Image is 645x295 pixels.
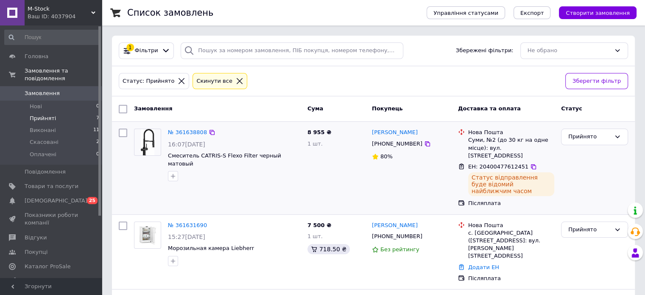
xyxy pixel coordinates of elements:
a: Фото товару [134,129,161,156]
button: Створити замовлення [559,6,637,19]
span: Прийняті [30,115,56,122]
span: Збережені фільтри: [456,47,514,55]
span: Покупець [372,105,403,112]
a: Додати ЕН [468,264,499,270]
span: Оплачені [30,151,56,158]
span: 80% [380,153,393,160]
button: Управління статусами [427,6,505,19]
span: Товари та послуги [25,183,78,190]
span: Створити замовлення [566,10,630,16]
a: [PERSON_NAME] [372,222,418,230]
a: Створити замовлення [550,9,637,16]
button: Зберегти фільтр [565,73,628,90]
span: Нові [30,103,42,110]
span: 15:27[DATE] [168,233,205,240]
div: [PHONE_NUMBER] [370,138,424,149]
span: Повідомлення [25,168,66,176]
span: Головна [25,53,48,60]
span: Показники роботи компанії [25,211,78,227]
span: M-Stock [28,5,91,13]
div: Не обрано [528,46,611,55]
a: № 361638808 [168,129,207,135]
h1: Список замовлень [127,8,213,18]
span: 0 [96,151,99,158]
img: Фото товару [141,129,154,155]
span: Аналітика [25,277,54,285]
span: 11 [93,126,99,134]
div: 1 [126,44,134,51]
div: Нова Пошта [468,129,554,136]
span: 8 955 ₴ [307,129,331,135]
span: Статус [561,105,582,112]
div: Суми, №2 (до 30 кг на одне місце): вул. [STREET_ADDRESS] [468,136,554,160]
span: Cума [307,105,323,112]
span: 7 500 ₴ [307,222,331,228]
input: Пошук за номером замовлення, ПІБ покупця, номером телефону, Email, номером накладної [181,42,403,59]
span: [DEMOGRAPHIC_DATA] [25,197,87,205]
div: 718.50 ₴ [307,244,350,254]
a: Морозильная камера Liebherr [168,245,254,251]
span: Відгуки [25,234,47,242]
span: Без рейтингу [380,246,419,253]
a: № 361631690 [168,222,207,228]
span: Замовлення [134,105,172,112]
div: Нова Пошта [468,222,554,229]
div: [PHONE_NUMBER] [370,231,424,242]
span: 7 [96,115,99,122]
span: Покупці [25,248,47,256]
span: Виконані [30,126,56,134]
span: 2 [96,138,99,146]
div: Статус: Прийнято [121,77,176,86]
div: с. [GEOGRAPHIC_DATA] ([STREET_ADDRESS]: вул. [PERSON_NAME][STREET_ADDRESS] [468,229,554,260]
a: Фото товару [134,222,161,249]
button: Експорт [514,6,551,19]
span: Замовлення та повідомлення [25,67,102,82]
input: Пошук [4,30,100,45]
span: Експорт [520,10,544,16]
span: Каталог ProSale [25,263,70,270]
span: 16:07[DATE] [168,141,205,148]
span: ЕН: 20400477612451 [468,163,528,170]
span: Замовлення [25,90,60,97]
a: [PERSON_NAME] [372,129,418,137]
span: 1 шт. [307,233,323,239]
div: Cкинути все [195,77,234,86]
div: Статус відправлення буде відомий найближчим часом [468,172,554,196]
span: Управління статусами [433,10,498,16]
span: Доставка та оплата [458,105,521,112]
div: Прийнято [568,132,611,141]
div: Прийнято [568,225,611,234]
span: Зберегти фільтр [572,77,621,86]
div: Ваш ID: 4037904 [28,13,102,20]
span: Фільтри [135,47,158,55]
span: 1 шт. [307,140,323,147]
span: 0 [96,103,99,110]
img: Фото товару [138,222,157,248]
span: Скасовані [30,138,59,146]
div: Післяплата [468,275,554,282]
div: Післяплата [468,199,554,207]
a: Смеситель CATRIS-S Flexo Filter черный матовый [168,152,281,167]
span: 25 [87,197,98,204]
